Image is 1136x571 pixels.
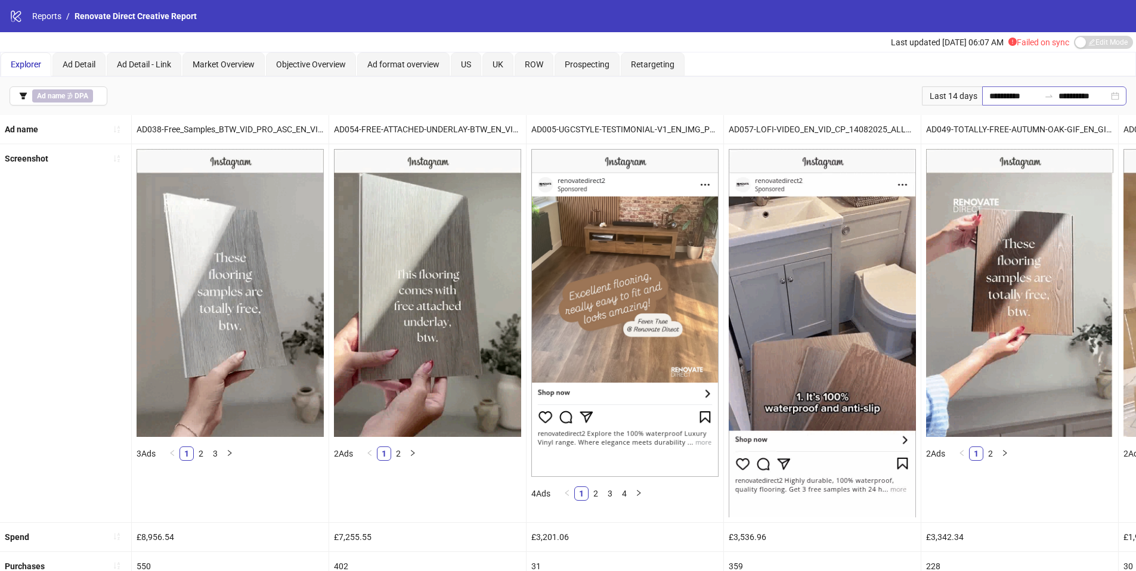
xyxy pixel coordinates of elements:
li: 3 [603,486,617,501]
b: DPA [75,92,88,100]
span: US [461,60,471,69]
div: £8,956.54 [132,523,329,551]
a: 2 [194,447,208,460]
span: Ad format overview [367,60,439,69]
li: Next Page [222,446,237,461]
li: Previous Page [363,446,377,461]
b: Purchases [5,561,45,571]
span: right [226,449,233,457]
div: Last 14 days [922,86,982,105]
span: 2 Ads [926,449,945,458]
span: Explorer [11,60,41,69]
div: AD054-FREE-ATTACHED-UNDERLAY-BTW_EN_VID_CP_13082025_ALLG_CC_None_None_ - Copy [329,115,526,144]
li: Previous Page [560,486,574,501]
button: left [560,486,574,501]
span: 2 Ads [334,449,353,458]
span: Retargeting [631,60,674,69]
div: £3,536.96 [724,523,921,551]
a: 1 [377,447,391,460]
li: 2 [589,486,603,501]
a: 1 [575,487,588,500]
a: 2 [984,447,997,460]
span: left [564,489,571,496]
span: ROW [525,60,543,69]
li: 1 [377,446,391,461]
span: right [1001,449,1008,457]
a: 3 [209,447,222,460]
span: right [635,489,642,496]
li: 2 [194,446,208,461]
button: right [406,446,420,461]
a: 3 [603,487,617,500]
div: AD038-Free_Samples_BTW_VID_PRO_ASC_EN_VID_PP_25072025_ALLG_CC_None_None_ [132,115,329,144]
li: Next Page [406,446,420,461]
li: 4 [617,486,632,501]
span: sort-ascending [113,532,121,541]
li: 2 [391,446,406,461]
span: filter [19,92,27,100]
span: left [366,449,373,457]
li: Previous Page [955,446,969,461]
li: Next Page [998,446,1012,461]
span: Ad Detail - Link [117,60,171,69]
div: AD049-TOTALLY-FREE-AUTUMN-OAK-GIF_EN_GIF_CP_04082025_ALLG_CC_None_None_ - Copy [921,115,1118,144]
span: Market Overview [193,60,255,69]
b: Ad name [5,125,38,134]
div: £3,342.34 [921,523,1118,551]
span: 3 Ads [137,449,156,458]
img: Screenshot 120228488485070721 [531,149,719,477]
span: 4 Ads [531,489,550,498]
li: 3 [208,446,222,461]
span: to [1044,91,1054,101]
button: left [165,446,179,461]
li: Next Page [632,486,646,501]
span: right [409,449,416,457]
a: Reports [30,10,64,23]
li: 1 [574,486,589,501]
a: 4 [618,487,631,500]
img: Screenshot 120230407642980721 [334,149,521,437]
a: 2 [392,447,405,460]
b: Screenshot [5,154,48,163]
span: sort-ascending [113,561,121,570]
span: Objective Overview [276,60,346,69]
button: left [363,446,377,461]
li: / [66,10,70,23]
a: 2 [589,487,602,500]
span: Prospecting [565,60,609,69]
span: Last updated [DATE] 06:07 AM [891,38,1004,47]
button: right [998,446,1012,461]
div: AD057-LOFI-VIDEO_EN_VID_CP_14082025_ALLG_CC_None_None_ [724,115,921,144]
button: right [222,446,237,461]
div: £3,201.06 [527,523,723,551]
span: Failed on sync [1008,38,1069,47]
button: left [955,446,969,461]
div: AD005-UGCSTYLE-TESTIMONIAL-V1_EN_IMG_PP_11072025_ALLG_CC_SC3_USP13_BAU - Copy [527,115,723,144]
span: swap-right [1044,91,1054,101]
b: Spend [5,532,29,542]
span: left [169,449,176,457]
li: 1 [179,446,194,461]
span: UK [493,60,503,69]
li: Previous Page [165,446,179,461]
a: 1 [180,447,193,460]
span: sort-ascending [113,154,121,163]
span: Renovate Direct Creative Report [75,11,197,21]
li: 1 [969,446,983,461]
button: right [632,486,646,501]
img: Screenshot 120229549195490721 [137,149,324,437]
a: 1 [970,447,983,460]
span: exclamation-circle [1008,38,1017,46]
img: Screenshot 120230005567400721 [926,149,1113,437]
button: Ad name ∌ DPA [10,86,107,105]
li: 2 [983,446,998,461]
div: £7,255.55 [329,523,526,551]
b: Ad name [37,92,65,100]
span: left [958,449,965,457]
span: sort-ascending [113,125,121,134]
img: Screenshot 120230456057360721 [729,149,916,517]
span: Ad Detail [63,60,95,69]
span: ∌ [32,89,93,103]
